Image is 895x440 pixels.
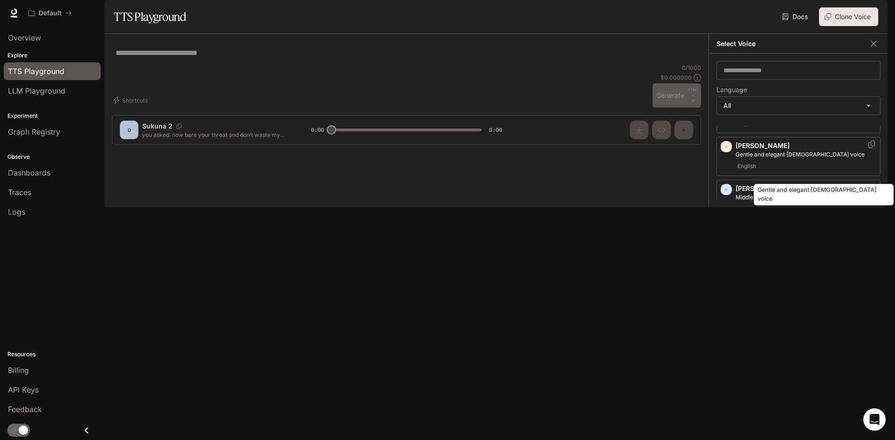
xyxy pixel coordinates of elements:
[863,408,886,431] div: Open Intercom Messenger
[780,7,812,26] a: Docs
[682,64,701,72] p: 0 / 1000
[114,7,186,26] h1: TTS Playground
[736,161,758,172] span: English
[736,184,876,193] p: [PERSON_NAME]
[867,141,876,148] button: Copy Voice ID
[754,184,894,205] div: Gentle and elegant [DEMOGRAPHIC_DATA] voice
[736,150,876,159] p: Gentle and elegant female voice
[112,93,151,108] button: Shortcuts
[819,7,878,26] button: Clone Voice
[716,87,747,93] p: Language
[736,141,876,150] p: [PERSON_NAME]
[661,74,692,81] p: $ 0.000000
[39,9,62,17] p: Default
[736,193,876,210] p: Middle-aged man with a smooth, calm and friendly voice
[24,4,76,22] button: All workspaces
[717,97,880,115] div: All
